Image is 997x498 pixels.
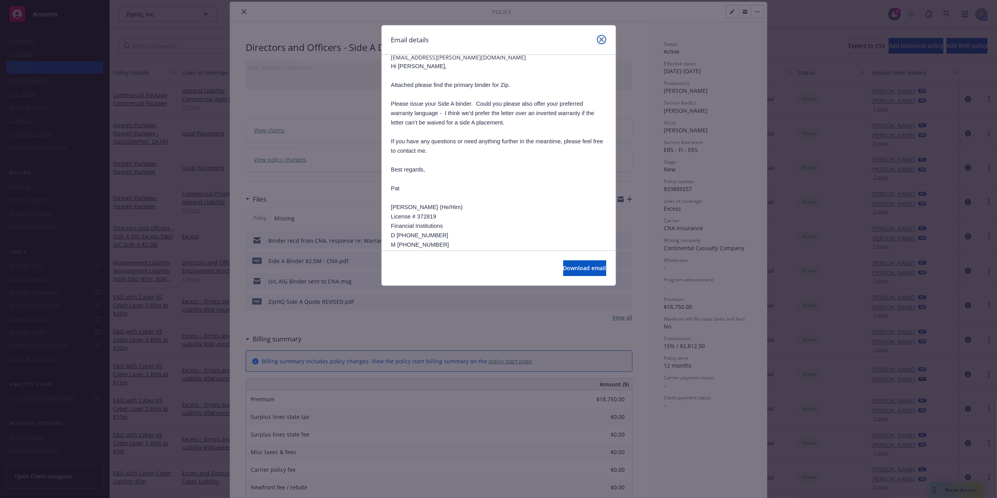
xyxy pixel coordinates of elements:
span: License # 372819 [391,213,437,220]
span: Download email [563,264,606,272]
span: Financial Institutions [391,223,443,229]
span: M [PHONE_NUMBER] [391,242,449,248]
span: D [PHONE_NUMBER] [391,232,449,238]
span: [PERSON_NAME] (He/Him) [391,204,463,210]
button: Download email [563,260,606,276]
